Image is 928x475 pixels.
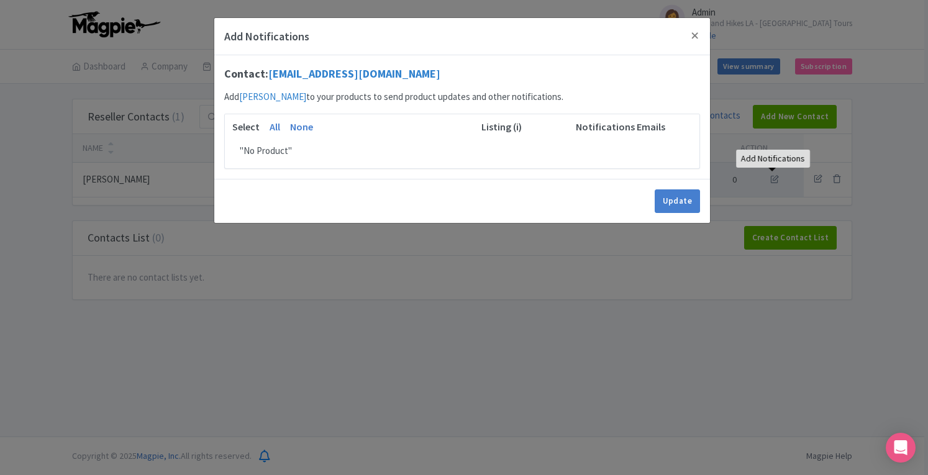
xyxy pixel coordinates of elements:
[224,28,309,45] h4: Add Notifications
[481,120,511,133] span: Listing
[240,144,292,158] span: "No Product"
[736,150,810,168] div: Add Notifications
[513,120,522,133] span: (i)
[290,119,313,134] a: None
[576,120,665,133] span: Notifications Emails
[239,91,306,102] span: [PERSON_NAME]
[224,65,700,83] h4: Contact:
[268,66,440,81] span: [EMAIL_ADDRESS][DOMAIN_NAME]
[232,119,260,134] span: Select
[886,433,916,463] div: Open Intercom Messenger
[270,119,280,134] a: All
[224,90,700,104] div: Add to your products to send product updates and other notifications.
[680,18,710,53] button: Close
[655,189,700,213] button: Update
